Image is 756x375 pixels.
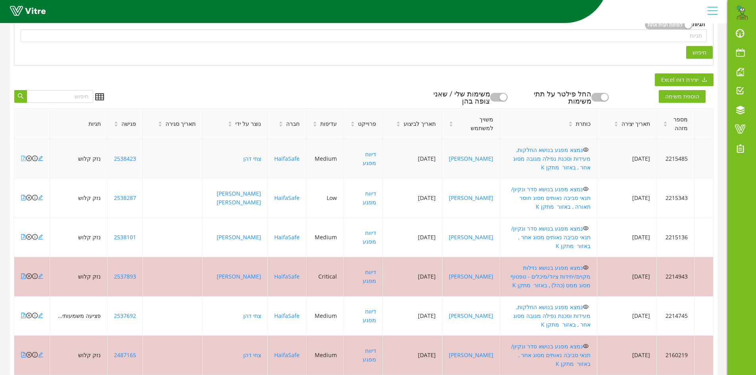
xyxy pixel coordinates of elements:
td: Medium [306,336,344,375]
td: [DATE] [383,336,442,375]
a: edit [38,312,43,319]
span: נוצר על ידי [235,119,261,128]
td: [DATE] [597,218,657,257]
span: edit [38,195,43,200]
span: caret-up [158,120,162,125]
a: file-pdf [21,351,26,359]
button: search [14,90,27,103]
span: download [702,77,707,83]
a: [PERSON_NAME] [217,273,261,280]
a: edit [38,194,43,202]
td: Medium [306,218,344,257]
a: [PERSON_NAME] [217,233,261,241]
a: HaifaSafe [274,312,300,319]
a: דיווח מפגע [363,150,376,167]
td: [DATE] [383,218,442,257]
span: נזק קלוש [78,194,101,202]
span: close-circle [26,352,32,358]
a: edit [38,351,43,359]
span: יצירת דוח Excel [661,75,698,84]
div: משימות שלי / שאני צופה בהן [423,90,490,104]
span: caret-up [663,120,668,125]
td: Critical [306,257,344,296]
span: edit [38,352,43,358]
span: נזק קלוש [78,233,101,241]
td: [DATE] [383,257,442,296]
a: [PERSON_NAME] [449,233,493,241]
a: file-pdf [21,155,26,162]
span: info-circle [32,313,38,318]
span: caret-down [279,123,283,128]
img: 1b769f6a-5bd2-4624-b62a-8340ff607ce4.png [734,4,750,20]
button: חיפוש [686,46,713,59]
td: [DATE] [597,139,657,179]
a: נמצא מפגע בנושא סדר ונקיון/ תנאי סביבה נאותים מסוג אחר , באזור מתקן K [511,342,591,367]
span: close-circle [26,156,32,161]
span: file-pdf [21,195,26,200]
a: file-pdf [21,312,26,319]
a: edit [38,155,43,162]
span: info-circle [32,156,38,161]
span: caret-up [396,120,400,125]
span: מספר מזהה [671,115,688,133]
td: [DATE] [597,257,657,296]
a: file-pdf [21,194,26,202]
a: נמצא מפגע בנושא סדר ונקיון/ תנאי סביבה נאותים מסוג אחר , באזור מתקן K [511,225,591,250]
a: נמצא מפגע בנושא החלקות, מעידות וסכנת נפילה מגובה מסוג אחר , באזור מתקן K [513,303,591,328]
td: [DATE] [383,296,442,336]
a: הוספת משימה [659,91,714,100]
span: close-circle [26,273,32,279]
span: caret-down [568,123,573,128]
span: caret-up [313,120,317,125]
span: table [95,92,104,101]
a: צחי דהן [243,312,261,319]
span: info-circle [32,234,38,240]
td: 2215136 [657,218,694,257]
a: [PERSON_NAME] [449,155,493,162]
span: eye [583,304,589,310]
a: file-pdf [21,233,26,241]
span: info-circle [32,195,38,200]
span: caret-down [350,123,355,128]
span: caret-down [663,123,668,128]
span: caret-up [228,120,232,125]
td: 2214745 [657,296,694,336]
span: caret-down [158,123,162,128]
td: Medium [306,139,344,179]
a: דיווח מפגע [363,308,376,324]
span: info-circle [32,273,38,279]
td: [DATE] [383,139,442,179]
button: downloadיצירת דוח Excel [655,73,714,86]
span: נזק קלוש [78,155,101,162]
a: נמצא מפגע בנושא נזילות מקוים/יחידות ציוד/מיכלים - טפטוף מסוג ממס (כהל) , באזור מתקן K [510,264,591,289]
td: Medium [306,296,344,336]
a: edit [38,233,43,241]
span: caret-up [449,120,453,125]
span: הוספת משימה [659,90,706,103]
a: [PERSON_NAME] [449,273,493,280]
span: caret-up [568,120,573,125]
span: eye [583,147,589,152]
span: caret-up [114,120,118,125]
a: 2537692 [114,312,136,319]
span: file-pdf [21,273,26,279]
td: 2214943 [657,257,694,296]
a: file-pdf [21,273,26,280]
span: עדיפות [320,119,337,128]
span: info-circle [32,352,38,358]
span: close-circle [26,313,32,318]
a: HaifaSafe [274,194,300,202]
span: פרוייקט [358,119,376,128]
span: תאריך יצירה [621,119,650,128]
span: file-pdf [21,234,26,240]
a: דיווח מפגע [363,190,376,206]
a: צחי דהן [243,351,261,359]
a: 2487165 [114,351,136,359]
td: 2160219 [657,336,694,375]
td: [DATE] [597,296,657,336]
span: caret-up [279,120,283,125]
a: 2538287 [114,194,136,202]
span: file-pdf [21,156,26,161]
span: close-circle [26,234,32,240]
span: search [17,93,24,100]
